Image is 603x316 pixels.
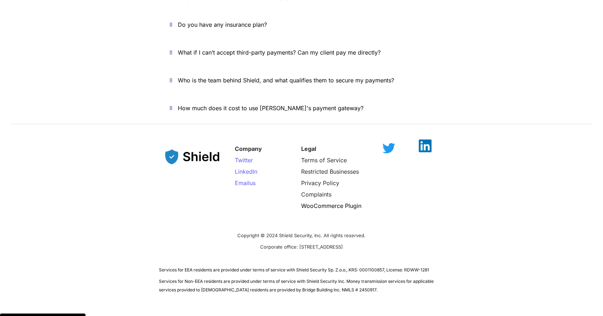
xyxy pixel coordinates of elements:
strong: Legal [301,145,316,152]
a: WooCommerce Plugin [301,202,361,209]
strong: Company [235,145,262,152]
a: Restricted Businesses [301,168,359,175]
span: How much does it cost to use [PERSON_NAME]'s payment gateway? [178,105,364,112]
span: Do you have any insurance plan? [178,21,267,28]
span: Services for Non-EEA residents are provided under terms of service with Shield Security Inc. Mone... [159,279,435,292]
a: Privacy Policy [301,179,339,187]
button: Do you have any insurance plan? [159,14,444,36]
button: Who is the team behind Shield, and what qualifies them to secure my payments? [159,69,444,91]
span: Copyright © 2024 Shield Security, Inc. All rights reserved. [237,233,366,238]
span: us [249,179,256,187]
span: Email [235,179,249,187]
a: Complaints [301,191,331,198]
a: LinkedIn [235,168,257,175]
button: What if I can’t accept third-party payments? Can my client pay me directly? [159,41,444,63]
a: Terms of Service [301,157,347,164]
a: Twitter [235,157,253,164]
a: Emailus [235,179,256,187]
span: Services for EEA residents are provided under terms of service with Shield Security Sp. Z.o.o., K... [159,267,429,272]
span: What if I can’t accept third-party payments? Can my client pay me directly? [178,49,381,56]
button: How much does it cost to use [PERSON_NAME]'s payment gateway? [159,97,444,119]
span: Who is the team behind Shield, and what qualifies them to secure my payments? [178,77,394,84]
span: Corporate office: [STREET_ADDRESS] [260,244,343,250]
